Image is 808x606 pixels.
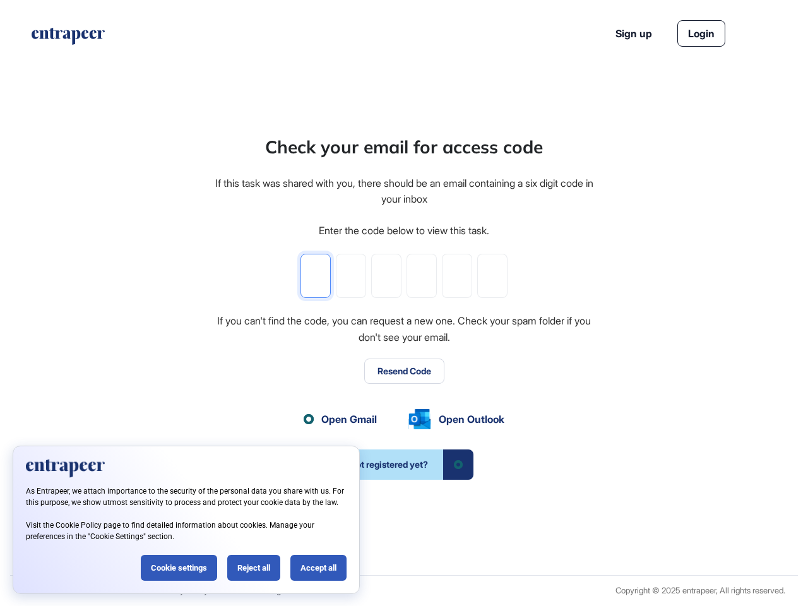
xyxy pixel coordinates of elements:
button: Resend Code [364,359,444,384]
a: entrapeer-logo [30,28,106,49]
div: If this task was shared with you, there should be an email containing a six digit code in your inbox [213,175,595,208]
div: Enter the code below to view this task. [319,223,489,239]
span: Open Gmail [321,412,377,427]
a: Open Outlook [408,409,504,429]
span: Open Outlook [439,412,504,427]
a: Not registered yet? [335,449,473,480]
a: Sign up [615,26,652,41]
a: Login [677,20,725,47]
span: Not registered yet? [335,449,443,480]
a: Open Gmail [304,412,377,427]
div: If you can't find the code, you can request a new one. Check your spam folder if you don't see yo... [213,313,595,345]
div: Copyright © 2025 entrapeer, All rights reserved. [615,586,785,595]
div: Check your email for access code [265,134,543,160]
